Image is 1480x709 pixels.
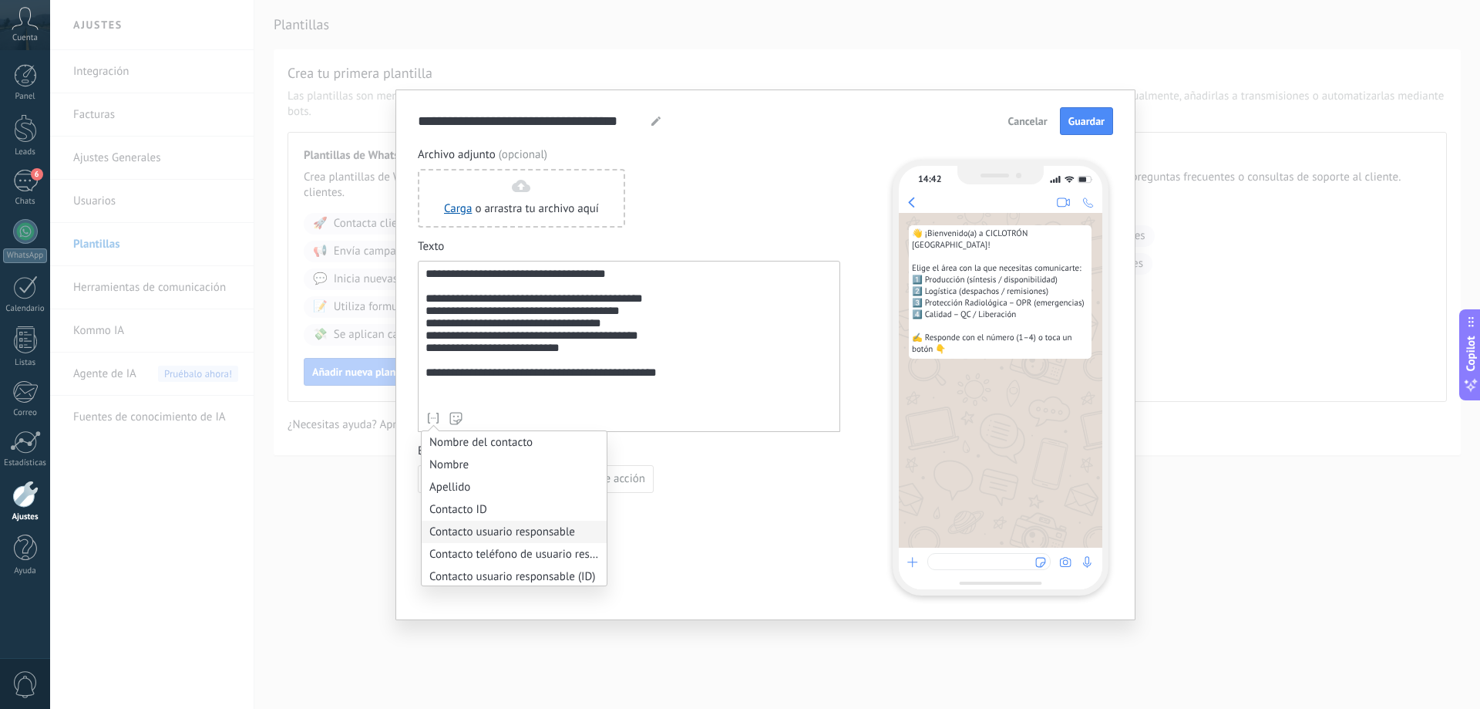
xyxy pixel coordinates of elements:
[3,147,48,157] div: Leads
[918,174,941,185] div: 14:42
[499,147,547,163] span: (opcional)
[418,465,529,493] button: Respuesta rápida
[418,444,510,459] span: Botones
[1060,107,1113,135] button: Guardar
[3,304,48,314] div: Calendario
[418,147,547,163] span: Archivo adjunto
[444,201,472,216] a: Carga
[1463,336,1478,371] span: Copilot
[3,358,48,368] div: Listas
[1068,116,1105,127] span: Guardar
[912,228,1088,356] span: 👋 ¡Bienvenido(a) a CICLOTRÓN [GEOGRAPHIC_DATA]! Elige el área con la que necesitas comunicarte: 1...
[12,33,38,43] span: Cuenta
[3,92,48,102] div: Panel
[422,566,607,588] li: Contacto usuario responsable (ID)
[3,408,48,418] div: Correo
[3,566,48,576] div: Ayuda
[3,197,48,207] div: Chats
[3,512,48,522] div: Ajustes
[3,458,48,468] div: Estadísticas
[422,521,607,543] li: Contacto usuario responsable
[422,543,607,566] li: Contacto teléfono de usuario responsable
[3,248,47,263] div: WhatsApp
[422,431,607,454] li: Nombre del contacto
[31,168,43,181] span: 6
[418,239,444,255] span: Texto
[422,454,607,476] li: Nombre
[422,498,607,521] li: Contacto ID
[475,201,599,217] span: o arrastra tu archivo aquí
[1001,110,1054,133] button: Cancelar
[422,476,607,498] li: Apellido
[1008,116,1048,127] span: Cancelar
